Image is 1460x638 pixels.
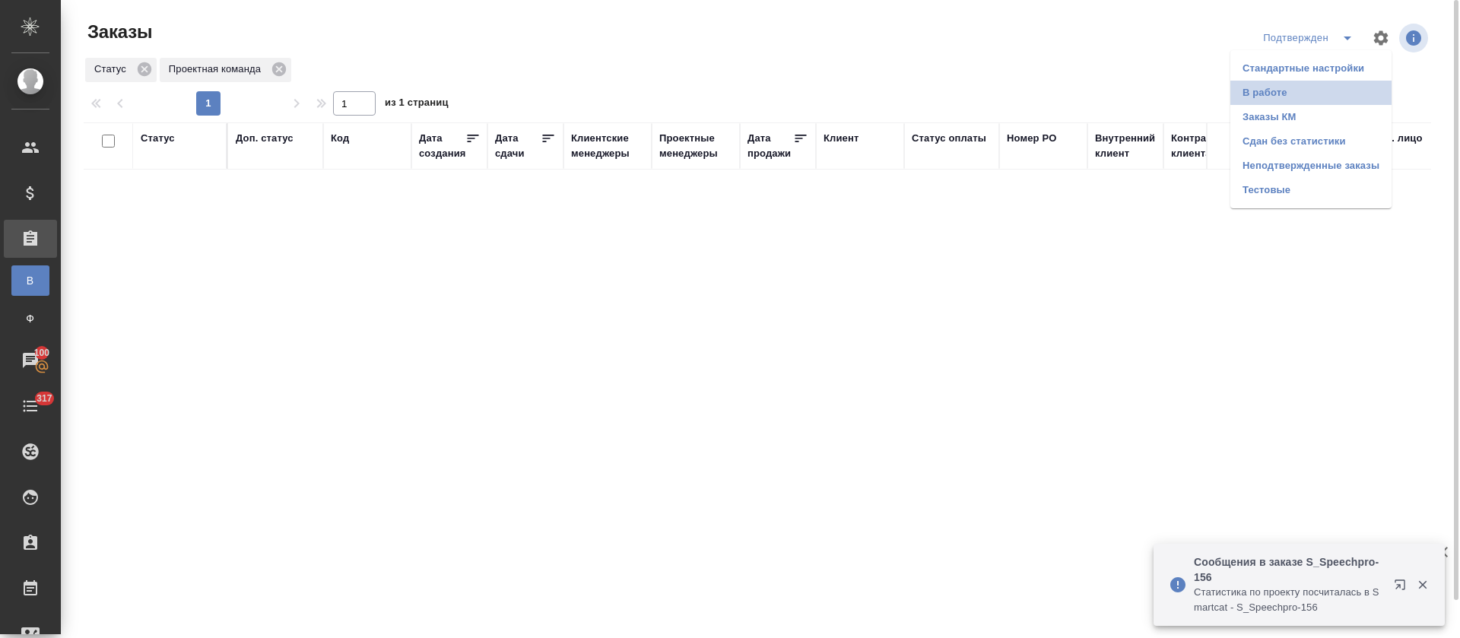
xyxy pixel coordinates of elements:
[1230,178,1392,202] li: Тестовые
[11,265,49,296] a: В
[495,131,541,161] div: Дата сдачи
[1007,131,1056,146] div: Номер PO
[4,387,57,425] a: 317
[1259,26,1363,50] div: split button
[27,391,62,406] span: 317
[85,58,157,82] div: Статус
[419,131,465,161] div: Дата создания
[1230,105,1392,129] li: Заказы КМ
[912,131,986,146] div: Статус оплаты
[169,62,266,77] p: Проектная команда
[160,58,291,82] div: Проектная команда
[84,20,152,44] span: Заказы
[1230,56,1392,81] li: Стандартные настройки
[1407,578,1438,592] button: Закрыть
[19,273,42,288] span: В
[747,131,793,161] div: Дата продажи
[824,131,859,146] div: Клиент
[11,303,49,334] a: Ф
[19,311,42,326] span: Ф
[571,131,644,161] div: Клиентские менеджеры
[1171,131,1244,161] div: Контрагент клиента
[1399,24,1431,52] span: Посмотреть информацию
[1194,554,1384,585] p: Сообщения в заказе S_Speechpro-156
[1385,570,1421,606] button: Открыть в новой вкладке
[659,131,732,161] div: Проектные менеджеры
[141,131,175,146] div: Статус
[236,131,294,146] div: Доп. статус
[1095,131,1156,161] div: Внутренний клиент
[1230,129,1392,154] li: Сдан без статистики
[331,131,349,146] div: Код
[385,94,449,116] span: из 1 страниц
[1230,81,1392,105] li: В работе
[1194,585,1384,615] p: Cтатистика по проекту посчиталась в Smartcat - S_Speechpro-156
[4,341,57,379] a: 100
[25,345,59,360] span: 100
[1230,154,1392,178] li: Неподтвержденные заказы
[94,62,132,77] p: Статус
